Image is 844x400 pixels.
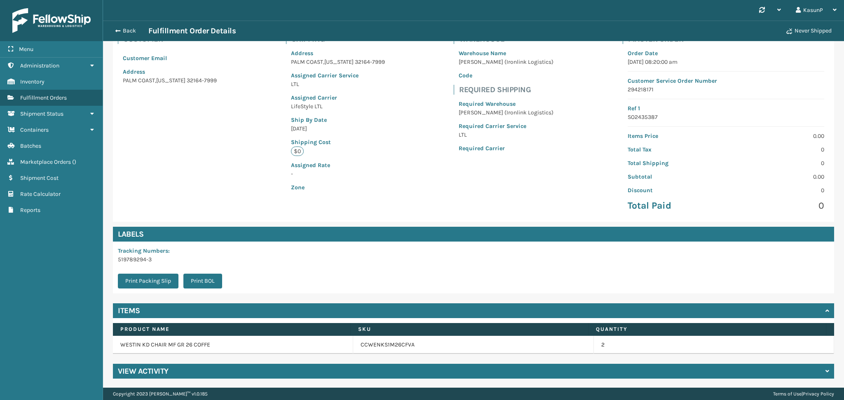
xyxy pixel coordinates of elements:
p: Assigned Carrier [291,93,385,102]
span: [US_STATE] [324,58,354,65]
td: 2 [594,336,834,354]
span: PALM COAST [291,58,323,65]
p: Ship By Date [291,116,385,124]
p: Order Date [628,49,824,58]
p: [DATE] 08:20:00 am [628,58,824,66]
p: Assigned Carrier Service [291,71,385,80]
button: Never Shipped [781,23,837,39]
span: , [323,58,324,65]
button: Print Packing Slip [118,274,178,288]
span: Batches [20,142,41,149]
span: Reports [20,207,40,214]
a: Terms of Use [773,391,802,397]
p: SO2435387 [628,113,824,121]
span: Shipment Cost [20,174,59,181]
p: Customer Service Order Number [628,77,824,85]
span: PALM COAST [123,77,155,84]
p: 519789294-3 [118,255,227,264]
p: Items Price [628,132,721,140]
p: [PERSON_NAME] (Ironlink Logistics) [459,108,553,117]
button: Print BOL [183,274,222,288]
div: | [773,388,834,400]
p: 0.00 [731,172,824,181]
p: 294218171 [628,85,824,94]
label: Product Name [120,326,343,333]
p: Total Tax [628,145,721,154]
p: Required Warehouse [459,100,553,108]
h4: Labels [113,227,834,242]
span: [US_STATE] [156,77,185,84]
span: Fulfillment Orders [20,94,67,101]
p: Discount [628,186,721,195]
span: ( ) [72,158,76,165]
i: Never Shipped [786,28,792,34]
span: Address [291,50,313,57]
p: Shipping Cost [291,138,385,147]
span: Address [123,68,145,75]
label: SKU [358,326,581,333]
span: Inventory [20,78,45,85]
p: 0 [731,200,824,212]
h4: Required Shipping [459,85,558,95]
span: Shipment Status [20,110,63,117]
p: 0 [731,186,824,195]
h4: View Activity [118,366,169,376]
p: Required Carrier [459,144,553,153]
p: Customer Email [123,54,217,63]
button: Back [110,27,148,35]
span: Containers [20,126,49,133]
p: Assigned Rate [291,161,385,170]
p: Zone [291,183,385,192]
p: [PERSON_NAME] (Ironlink Logistics) [459,58,553,66]
h3: Fulfillment Order Details [148,26,236,36]
p: Ref 1 [628,104,824,113]
h4: Items [118,306,140,316]
span: 32164-7999 [187,77,217,84]
td: WESTIN KD CHAIR MF GR 26 COFFE [113,336,353,354]
p: 0.00 [731,132,824,140]
p: Total Shipping [628,159,721,167]
p: - [291,170,385,178]
p: Required Carrier Service [459,122,553,130]
span: Administration [20,62,59,69]
a: CCWENKS1M26CFVA [361,341,415,349]
p: Copyright 2023 [PERSON_NAME]™ v 1.0.185 [113,388,208,400]
span: Tracking Numbers : [118,247,170,254]
a: Privacy Policy [803,391,834,397]
p: LTL [459,130,553,139]
p: 0 [731,159,824,167]
p: [DATE] [291,124,385,133]
p: $0 [291,147,304,156]
span: Marketplace Orders [20,158,71,165]
p: Subtotal [628,172,721,181]
img: logo [12,8,91,33]
span: Menu [19,46,33,53]
label: Quantity [596,326,818,333]
p: LifeStyle LTL [291,102,385,111]
p: 0 [731,145,824,154]
span: , [155,77,156,84]
p: LTL [291,80,385,88]
p: Total Paid [628,200,721,212]
p: Warehouse Name [459,49,553,58]
span: Rate Calculator [20,191,61,198]
p: Code [459,71,553,80]
span: 32164-7999 [355,58,385,65]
